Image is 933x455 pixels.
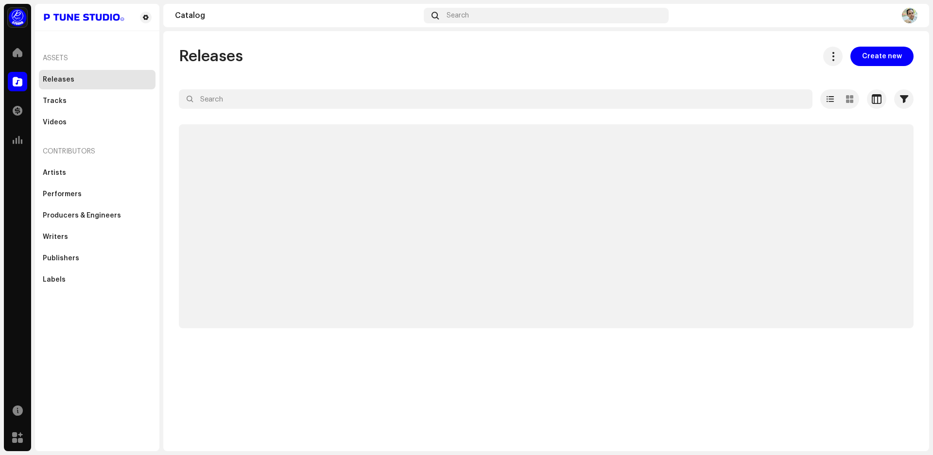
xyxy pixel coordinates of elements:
[862,47,902,66] span: Create new
[39,113,155,132] re-m-nav-item: Videos
[39,47,155,70] re-a-nav-header: Assets
[43,97,67,105] div: Tracks
[43,12,124,23] img: 4a01500c-8103-42f4-b7f9-01936f9e99d0
[8,8,27,27] img: a1dd4b00-069a-4dd5-89ed-38fbdf7e908f
[43,76,74,84] div: Releases
[39,249,155,268] re-m-nav-item: Publishers
[43,118,67,126] div: Videos
[850,47,914,66] button: Create new
[43,212,121,219] div: Producers & Engineers
[39,70,155,89] re-m-nav-item: Releases
[179,47,243,66] span: Releases
[43,169,66,177] div: Artists
[39,270,155,289] re-m-nav-item: Labels
[175,12,420,19] div: Catalog
[39,185,155,204] re-m-nav-item: Performers
[43,190,82,198] div: Performers
[902,8,917,23] img: 00d1b2c3-85fc-4159-970c-165e6639feb3
[39,206,155,225] re-m-nav-item: Producers & Engineers
[39,91,155,111] re-m-nav-item: Tracks
[179,89,812,109] input: Search
[447,12,469,19] span: Search
[39,163,155,183] re-m-nav-item: Artists
[43,233,68,241] div: Writers
[43,254,79,262] div: Publishers
[43,276,66,284] div: Labels
[39,140,155,163] re-a-nav-header: Contributors
[39,227,155,247] re-m-nav-item: Writers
